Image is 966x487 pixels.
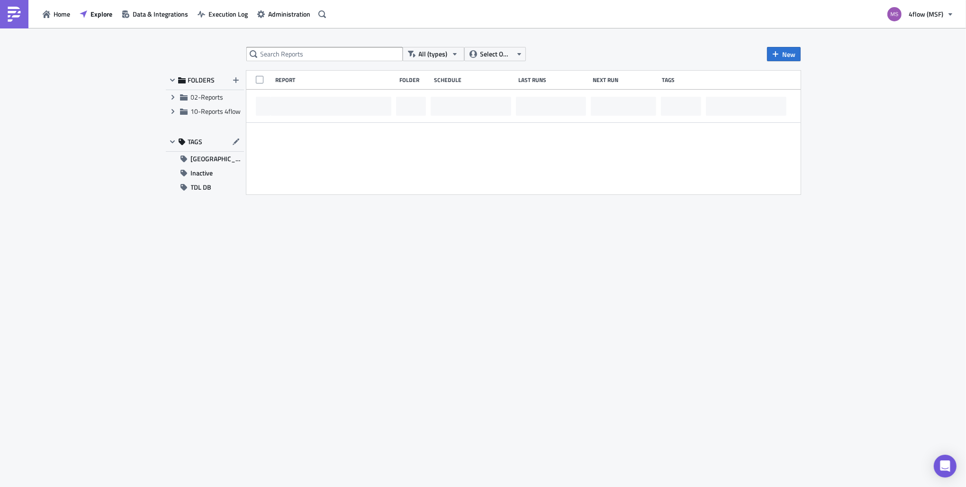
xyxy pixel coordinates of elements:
button: [GEOGRAPHIC_DATA] [166,152,244,166]
span: TAGS [188,138,203,146]
div: Tags [662,76,702,83]
button: New [767,47,801,61]
button: Select Owner [464,47,526,61]
span: Home [54,9,70,19]
button: Home [38,7,75,21]
span: Explore [90,9,112,19]
span: Inactive [191,166,213,180]
button: Execution Log [193,7,253,21]
span: Execution Log [208,9,248,19]
div: Report [275,76,395,83]
span: TDL DB [191,180,212,194]
div: Next Run [593,76,658,83]
div: Folder [399,76,429,83]
button: All (types) [403,47,464,61]
button: 4flow (MSF) [882,4,959,25]
span: [GEOGRAPHIC_DATA] [191,152,244,166]
span: Select Owner [480,49,512,59]
div: Schedule [434,76,514,83]
div: Last Runs [518,76,588,83]
button: Administration [253,7,315,21]
span: 4flow (MSF) [909,9,943,19]
span: FOLDERS [188,76,215,84]
span: Administration [268,9,310,19]
span: Data & Integrations [133,9,188,19]
img: Avatar [886,6,903,22]
span: 10-Reports 4flow [191,106,241,116]
input: Search Reports [246,47,403,61]
button: Inactive [166,166,244,180]
div: Open Intercom Messenger [934,455,957,478]
button: TDL DB [166,180,244,194]
span: 02-Reports [191,92,224,102]
button: Explore [75,7,117,21]
span: All (types) [419,49,448,59]
span: New [783,49,796,59]
img: PushMetrics [7,7,22,22]
button: Data & Integrations [117,7,193,21]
